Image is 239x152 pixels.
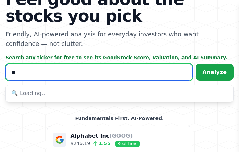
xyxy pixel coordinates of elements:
p: Alphabet Inc [71,132,140,140]
img: Company Logo [53,133,66,147]
p: $246.19 [71,140,140,147]
span: Real-Time [115,141,140,147]
span: (GOOG) [109,132,133,139]
button: Analyze [196,64,234,81]
span: Analyze [202,69,227,75]
p: Search any ticker for free to see its GoodStock Score, Valuation, and AI Summary. [5,54,234,61]
div: 🔍 Loading... [6,85,233,102]
p: Fundamentals First. AI-Powered. [47,115,192,122]
span: 1.55 [90,141,110,146]
p: Friendly, AI-powered analysis for everyday investors who want confidence — not clutter. [5,29,234,49]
